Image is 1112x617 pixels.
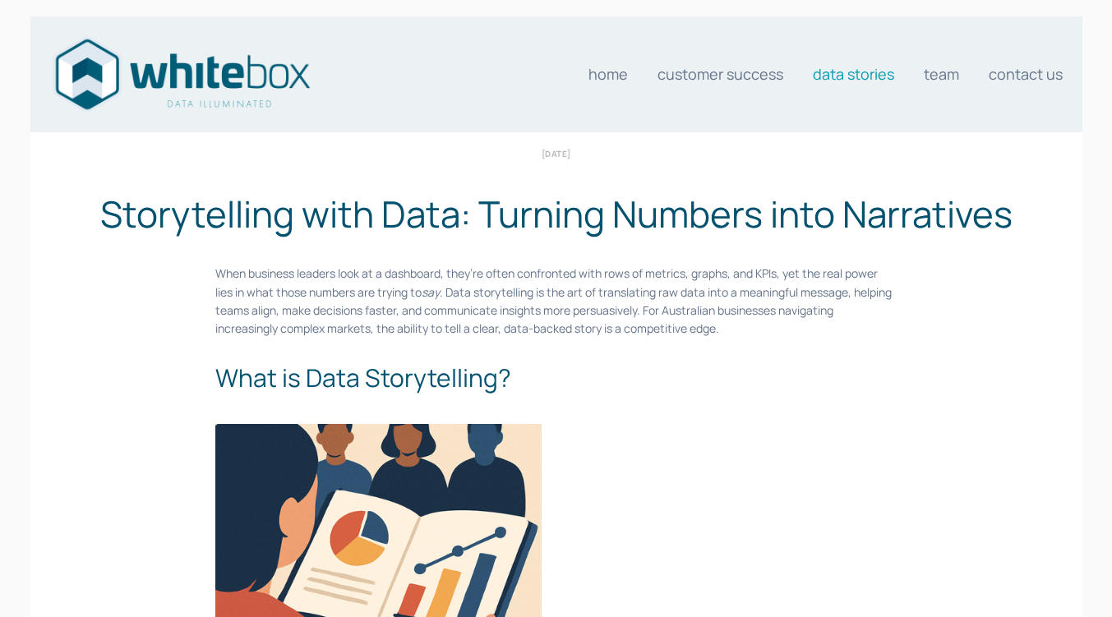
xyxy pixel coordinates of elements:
em: say [422,284,440,300]
h1: Storytelling with Data: Turning Numbers into Narratives [39,196,1074,232]
p: When business leaders look at a dashboard, they’re often confronted with rows of metrics, graphs,... [215,265,897,338]
a: Data stories [813,58,894,90]
a: Contact us [989,58,1063,90]
a: Home [588,58,628,90]
time: [DATE] [542,145,571,163]
h2: What is Data Storytelling? [215,359,897,396]
img: Data consultants [50,34,313,115]
a: Customer Success [658,58,783,90]
a: Team [924,58,959,90]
